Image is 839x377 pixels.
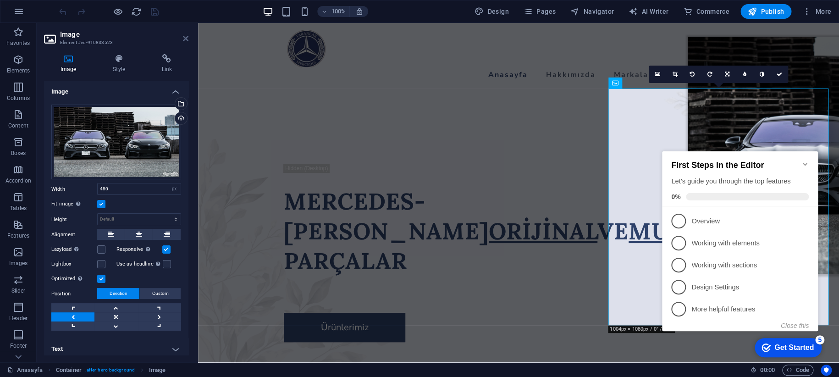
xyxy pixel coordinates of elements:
[471,4,513,19] div: Design (Ctrl+Alt+Y)
[13,55,28,62] span: 0%
[51,244,97,255] label: Lazyload
[13,39,150,48] div: Let's guide you through the top features
[51,217,97,222] label: Height
[33,166,143,176] p: More helpful features
[736,66,753,83] a: Blur
[475,7,509,16] span: Design
[51,273,97,284] label: Optimized
[718,66,736,83] a: Change orientation
[33,122,143,132] p: Working with sections
[10,205,27,212] p: Tables
[97,288,139,299] button: Direction
[60,39,170,47] h3: Element #ed-910833523
[4,138,160,160] li: Design Settings
[51,288,97,299] label: Position
[567,4,618,19] button: Navigator
[85,365,135,376] span: . after-hero-background
[748,7,784,16] span: Publish
[143,22,150,30] div: Minimize checklist
[131,6,142,17] i: Reload page
[33,100,143,110] p: Working with elements
[683,7,729,16] span: Commerce
[149,365,166,376] span: Click to select. Double-click to edit
[110,288,127,299] span: Direction
[6,177,31,184] p: Accordion
[524,7,556,16] span: Pages
[666,66,684,83] a: Crop mode
[145,54,188,73] h4: Link
[8,122,28,129] p: Content
[51,259,97,270] label: Lightbox
[799,4,835,19] button: More
[4,72,160,94] li: Overview
[60,30,188,39] h2: Image
[471,4,513,19] button: Design
[7,67,30,74] p: Elements
[116,259,163,270] label: Use as headline
[6,39,30,47] p: Favorites
[753,66,771,83] a: Greyscale
[44,81,188,97] h4: Image
[4,94,160,116] li: Working with elements
[740,4,791,19] button: Publish
[570,7,614,16] span: Navigator
[33,144,143,154] p: Design Settings
[625,4,672,19] button: AI Writer
[116,244,162,255] label: Responsive
[13,22,150,32] h2: First Steps in the Editor
[10,342,27,349] p: Footer
[331,6,346,17] h6: 100%
[760,365,774,376] span: 00 00
[4,116,160,138] li: Working with sections
[122,184,150,191] button: Close this
[9,315,28,322] p: Header
[751,365,775,376] h6: Session time
[33,78,143,88] p: Overview
[96,200,163,219] div: Get Started 5 items remaining, 0% complete
[7,232,29,239] p: Features
[51,229,97,240] label: Alignment
[152,288,169,299] span: Custom
[684,66,701,83] a: Rotate left 90°
[821,365,832,376] button: Usercentrics
[44,54,96,73] h4: Image
[317,6,350,17] button: 100%
[520,4,559,19] button: Pages
[140,288,181,299] button: Custom
[112,6,123,17] button: Click here to leave preview mode and continue editing
[9,260,28,267] p: Images
[4,160,160,182] li: More helpful features
[44,338,188,360] h4: Text
[629,7,668,16] span: AI Writer
[802,7,831,16] span: More
[782,365,813,376] button: Code
[355,7,363,16] i: On resize automatically adjust zoom level to fit chosen device.
[771,66,788,83] a: Confirm ( Ctrl ⏎ )
[11,287,26,294] p: Slider
[51,199,97,210] label: Fit image
[51,105,181,180] div: Euro-Trip-BMW-Mercedes-Benz-25-HD5D3tfmjJ4qFL1Nt60kxg.jpg
[131,6,142,17] button: reload
[679,4,733,19] button: Commerce
[56,365,82,376] span: Click to select. Double-click to edit
[116,205,155,214] div: Get Started
[157,197,166,206] div: 5
[649,66,666,83] a: Select files from the file manager, stock photos, or upload file(s)
[96,54,145,73] h4: Style
[7,365,43,376] a: Click to cancel selection. Double-click to open Pages
[701,66,718,83] a: Rotate right 90°
[786,365,809,376] span: Code
[7,94,30,102] p: Columns
[56,365,166,376] nav: breadcrumb
[51,187,97,192] label: Width
[767,366,768,373] span: :
[11,150,26,157] p: Boxes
